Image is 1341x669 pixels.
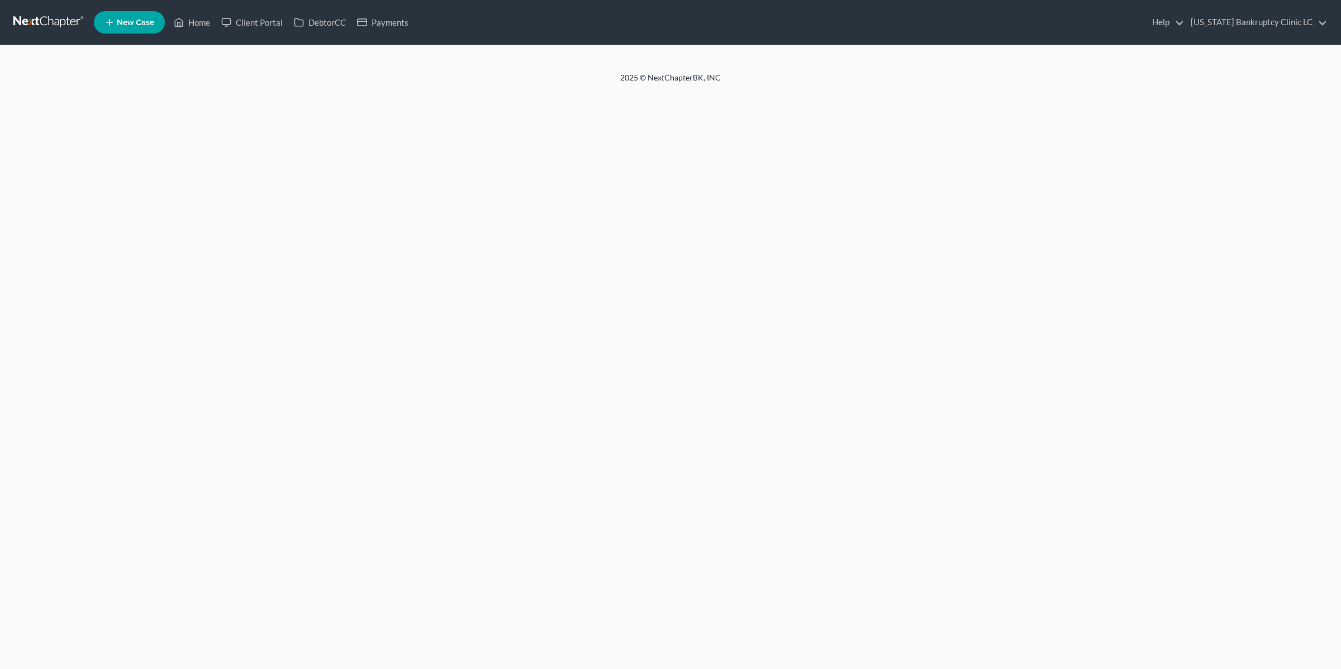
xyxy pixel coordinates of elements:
[1185,12,1327,32] a: [US_STATE] Bankruptcy Clinic LC
[168,12,216,32] a: Home
[216,12,288,32] a: Client Portal
[1147,12,1184,32] a: Help
[351,12,414,32] a: Payments
[94,11,165,34] new-legal-case-button: New Case
[352,72,989,92] div: 2025 © NextChapterBK, INC
[288,12,351,32] a: DebtorCC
